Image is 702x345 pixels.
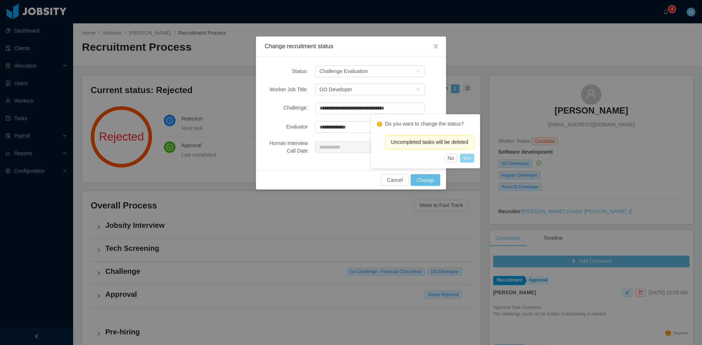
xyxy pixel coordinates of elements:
i: icon: down [416,87,420,92]
div: Worker Job Title: [265,86,308,93]
div: Change recruitment status [265,42,437,50]
button: Cancel [381,174,409,186]
span: Uncompleted tasks will be deleted [391,139,468,145]
button: Yes [460,154,474,162]
button: Change [411,174,440,186]
button: No [445,154,457,162]
div: Evaluator [265,123,308,131]
div: GO Developer [320,84,352,95]
button: Close [426,37,446,57]
div: Status: [265,68,308,75]
div: Human Interview Call Date [265,139,308,155]
text: Do you want to change the status? [385,121,464,127]
i: icon: down [416,69,420,74]
i: icon: exclamation-circle [377,122,382,127]
div: Challenge Evaluation [320,66,368,77]
i: icon: close [433,43,439,49]
div: Challenge: [265,104,308,112]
